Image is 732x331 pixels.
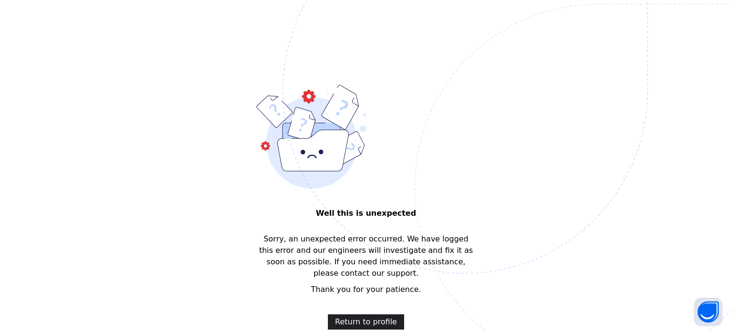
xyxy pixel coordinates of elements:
[256,233,476,279] span: Sorry, an unexpected error occurred. We have logged this error and our engineers will investigate...
[335,316,397,328] span: Return to profile
[256,208,476,219] span: Well this is unexpected
[694,298,722,326] button: Open asap
[256,85,367,189] img: error-bound.9d27ae2af7d8ffd69f21ced9f822e0fd.svg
